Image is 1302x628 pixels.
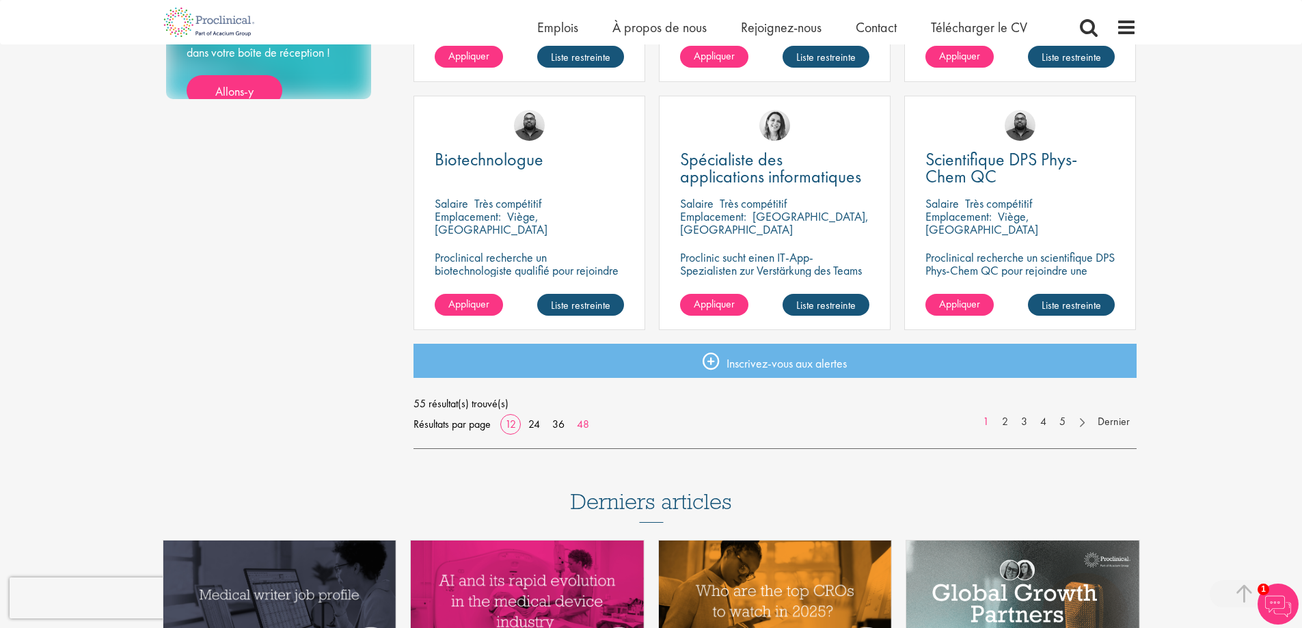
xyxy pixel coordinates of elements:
font: Scientifique DPS Phys-Chem QC [925,148,1077,188]
font: Liste restreinte [1042,50,1101,64]
a: Rejoignez-nous [741,18,822,36]
font: 1 [983,414,989,428]
font: Allons-y [215,83,254,99]
font: 3 [1021,414,1027,428]
font: Spécialiste des applications informatiques [680,148,861,188]
a: 5 [1053,414,1072,430]
font: Appliquer [939,297,980,311]
font: Derniers articles [571,487,732,515]
a: 48 [572,417,594,431]
font: Appliquer [694,49,735,63]
a: À propos de nous [612,18,707,36]
font: 2 [1002,414,1008,428]
font: 5 [1059,414,1066,428]
img: Ashley Bennett [514,110,545,141]
font: Appliquer [448,297,489,311]
font: Liste restreinte [796,50,856,64]
font: Résultats par page [413,417,491,431]
font: 1 [1261,584,1266,594]
font: Dernier [1098,414,1130,428]
a: Appliquer [680,294,748,316]
a: Inscrivez-vous aux alertes [413,344,1137,378]
font: 36 [552,417,565,431]
font: Très compétitif [965,195,1032,211]
font: Liste restreinte [551,298,610,312]
a: 12 [500,417,521,431]
a: Appliquer [925,46,994,68]
iframe: reCAPTCHA [10,577,185,618]
a: Liste restreinte [783,46,869,68]
a: Contact [856,18,897,36]
a: Liste restreinte [1028,294,1115,316]
a: 4 [1033,414,1053,430]
a: 24 [524,417,545,431]
a: Biotechnologue [435,151,624,168]
img: Chatbot [1258,584,1299,625]
a: Liste restreinte [783,294,869,316]
font: Salaire [435,195,468,211]
font: Biotechnologue [435,148,543,171]
img: Ashley Bennett [1005,110,1035,141]
img: Nur Ergiydiren [759,110,790,141]
font: 48 [577,417,589,431]
font: Inscrivez-vous aux alertes [727,355,847,371]
font: Salaire [925,195,959,211]
font: Liste restreinte [1042,298,1101,312]
a: 3 [1014,414,1034,430]
a: Dernier [1091,414,1137,430]
font: Emplacement: [925,208,992,224]
a: 2 [995,414,1015,430]
font: Viège, [GEOGRAPHIC_DATA] [925,208,1038,237]
a: Liste restreinte [1028,46,1115,68]
font: 4 [1040,414,1046,428]
font: Emplacement: [435,208,501,224]
font: Appliquer [448,49,489,63]
font: 24 [528,417,540,431]
font: Liste restreinte [796,298,856,312]
a: Télécharger le CV [931,18,1027,36]
a: Allons-y [187,75,282,106]
font: Emplacement: [680,208,746,224]
a: Emplois [537,18,578,36]
font: Liste restreinte [551,50,610,64]
font: Proclinical recherche un scientifique DPS Phys-Chem QC pour rejoindre une équipe en [GEOGRAPHIC_D... [925,249,1115,291]
font: [GEOGRAPHIC_DATA], [GEOGRAPHIC_DATA] [680,208,869,237]
a: Liste restreinte [537,294,624,316]
font: 55 résultat(s) trouvé(s) [413,396,508,411]
font: Très compétitif [474,195,541,211]
a: 1 [976,414,996,430]
a: Appliquer [435,294,503,316]
a: Liste restreinte [537,46,624,68]
font: Salaire [680,195,714,211]
font: Viège, [GEOGRAPHIC_DATA] [435,208,547,237]
a: Scientifique DPS Phys-Chem QC [925,151,1115,185]
a: 36 [547,417,569,431]
a: Appliquer [435,46,503,68]
a: Spécialiste des applications informatiques [680,151,869,185]
font: Appliquer [939,49,980,63]
a: Appliquer [925,294,994,316]
font: Appliquer [694,297,735,311]
a: Appliquer [680,46,748,68]
font: Très compétitif [720,195,787,211]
